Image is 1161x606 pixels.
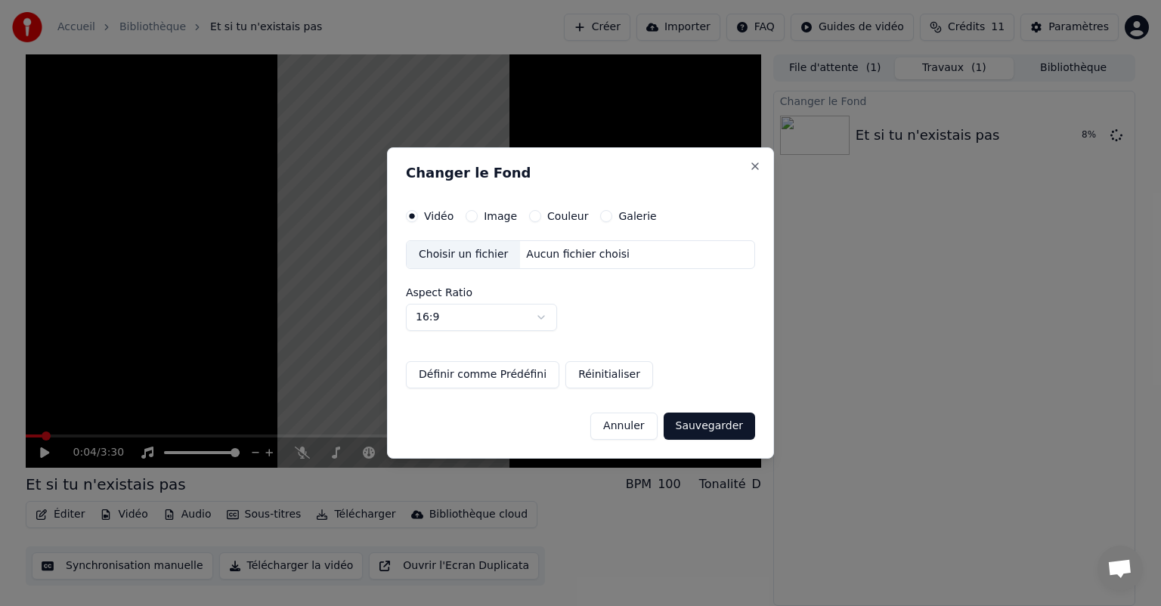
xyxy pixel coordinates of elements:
button: Annuler [590,413,657,440]
button: Réinitialiser [565,361,653,388]
button: Définir comme Prédéfini [406,361,559,388]
div: Choisir un fichier [407,241,520,268]
button: Sauvegarder [664,413,755,440]
div: Aucun fichier choisi [520,247,636,262]
label: Vidéo [424,211,454,221]
label: Aspect Ratio [406,287,755,298]
label: Image [484,211,517,221]
h2: Changer le Fond [406,166,755,180]
label: Couleur [547,211,588,221]
label: Galerie [618,211,656,221]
